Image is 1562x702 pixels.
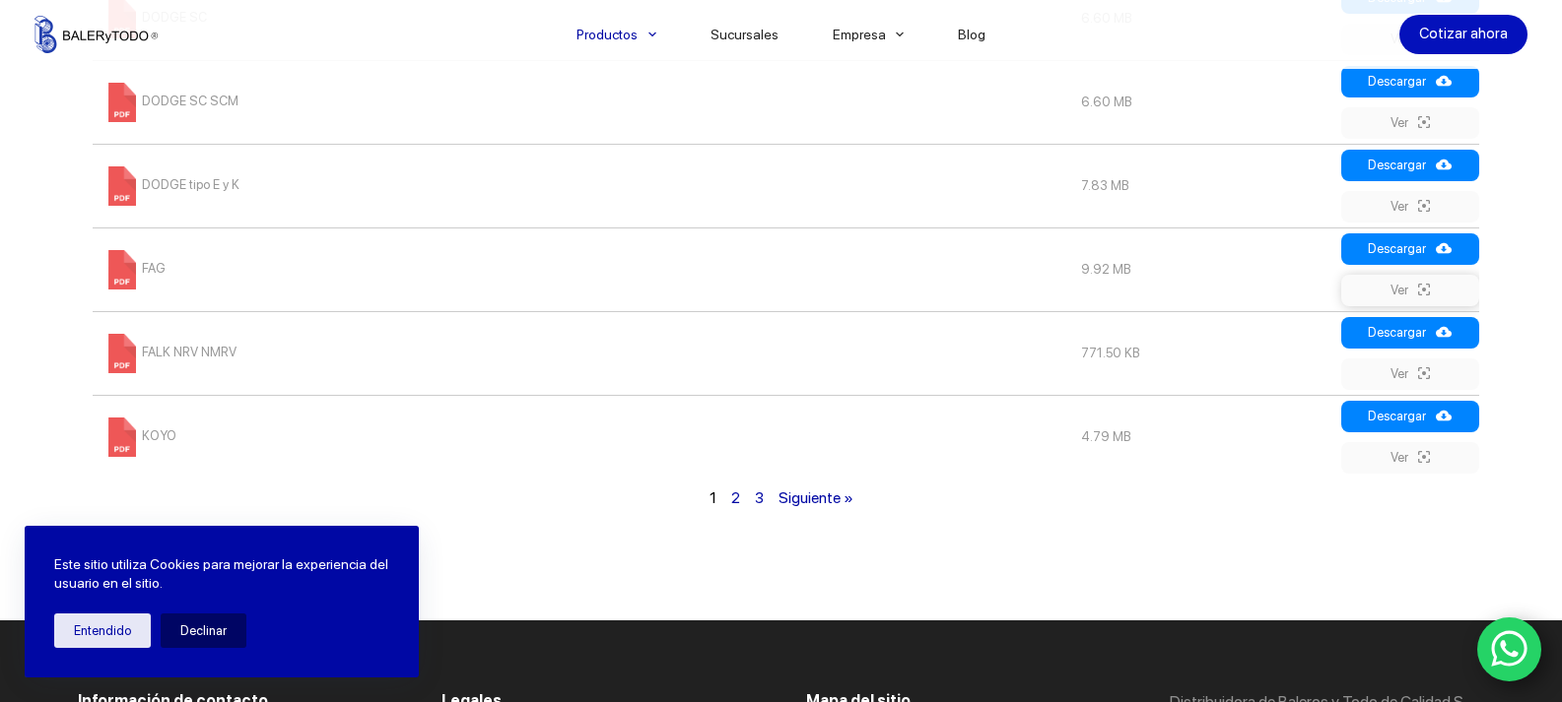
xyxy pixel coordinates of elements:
td: 9.92 MB [1071,227,1336,311]
a: 2 [731,488,740,507]
a: DODGE SC SCM [102,94,238,108]
td: 771.50 KB [1071,311,1336,395]
a: Descargar [1341,317,1479,349]
a: Ver [1341,358,1479,390]
td: 6.60 MB [1071,60,1336,144]
a: Ver [1341,275,1479,306]
td: 4.79 MB [1071,395,1336,479]
a: KOYO [102,428,176,443]
button: Entendido [54,613,151,648]
a: Cotizar ahora [1399,15,1528,54]
img: Balerytodo [34,16,158,53]
a: FAG [102,261,166,276]
a: DODGE tipo E y K [102,177,239,192]
p: Este sitio utiliza Cookies para mejorar la experiencia del usuario en el sitio. [54,555,389,594]
a: Ver [1341,442,1479,474]
a: WhatsApp [1477,617,1542,682]
a: Ver [1341,107,1479,139]
span: 1 [710,488,716,507]
a: Siguiente » [779,488,853,507]
button: Declinar [161,613,246,648]
a: Ver [1341,191,1479,223]
a: Descargar [1341,66,1479,97]
td: 7.83 MB [1071,144,1336,227]
a: Descargar [1341,150,1479,181]
a: FALK NRV NMRV [102,345,237,359]
a: Descargar [1341,401,1479,432]
a: Descargar [1341,233,1479,265]
a: 3 [755,488,764,507]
